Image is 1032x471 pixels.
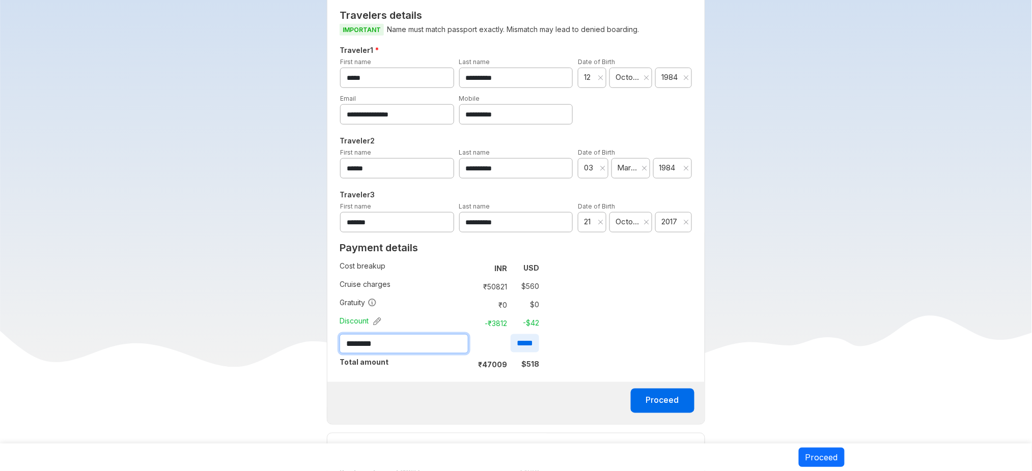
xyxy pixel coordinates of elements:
span: October [616,72,639,82]
span: 21 [584,217,595,227]
button: Clear [683,73,689,83]
td: ₹ 0 [468,298,511,312]
td: Cruise charges [340,277,464,296]
span: Discount [340,316,381,326]
span: 2017 [661,217,680,227]
td: -$ 42 [511,316,539,330]
td: : [464,314,468,332]
label: Date of Birth [578,58,615,66]
svg: close [598,75,604,81]
span: 12 [584,72,595,82]
span: 03 [584,163,597,173]
button: Clear [644,217,650,227]
svg: close [683,219,689,225]
span: Gratuity [340,298,377,308]
svg: close [644,75,650,81]
svg: close [644,219,650,225]
label: Mobile [459,95,480,102]
strong: USD [523,263,539,272]
strong: $ 518 [521,360,539,369]
td: $ 0 [511,298,539,312]
span: 1984 [659,163,680,173]
label: First name [340,149,371,156]
span: 1984 [661,72,680,82]
h5: Traveler 2 [338,135,694,147]
button: Clear [644,73,650,83]
h5: Traveler 3 [338,189,694,201]
label: First name [340,58,371,66]
strong: ₹ 47009 [478,361,507,369]
button: Clear [683,163,689,173]
p: Name must match passport exactly. Mismatch may lead to denied boarding. [340,23,692,36]
button: Clear [600,163,606,173]
h2: Payment details [340,242,539,254]
td: -₹ 3812 [468,316,511,330]
button: Clear [641,163,648,173]
span: March [618,163,638,173]
svg: close [683,75,689,81]
td: : [464,277,468,296]
button: Clear [683,217,689,227]
label: Email [340,95,356,102]
td: : [464,259,468,277]
label: Last name [459,202,490,210]
span: October [616,217,639,227]
h2: Travelers details [340,9,692,21]
button: Proceed [799,448,845,467]
strong: INR [494,264,507,273]
button: Clear [598,73,604,83]
label: Date of Birth [578,149,615,156]
svg: close [683,165,689,171]
button: Clear [598,217,604,227]
td: ₹ 50821 [468,279,511,293]
svg: close [641,165,648,171]
strong: Total amount [340,358,388,367]
td: : [464,296,468,314]
label: First name [340,202,371,210]
svg: close [600,165,606,171]
label: Last name [459,149,490,156]
td: Cost breakup [340,259,464,277]
label: Date of Birth [578,202,615,210]
label: Last name [459,58,490,66]
h5: Traveler 1 [338,44,694,56]
button: Proceed [631,389,694,413]
span: IMPORTANT [340,24,384,36]
svg: close [598,219,604,225]
td: : [464,356,468,374]
td: $ 560 [511,279,539,293]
